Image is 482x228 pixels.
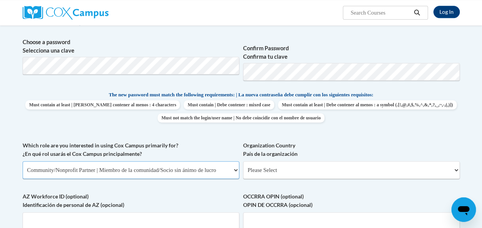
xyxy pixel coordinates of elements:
[433,6,460,18] a: Log In
[158,113,324,122] span: Must not match the login/user name | No debe coincidir con el nombre de usuario
[23,141,239,158] label: Which role are you interested in using Cox Campus primarily for? ¿En qué rol usarás el Cox Campus...
[25,100,180,109] span: Must contain at least | [PERSON_NAME] contener al menos : 4 characters
[23,38,239,55] label: Choose a password Selecciona una clave
[350,8,411,17] input: Search Courses
[278,100,457,109] span: Must contain at least | Debe contener al menos : a symbol (.[!,@,#,$,%,^,&,*,?,_,~,-,(,)])
[109,91,373,98] span: The new password must match the following requirements: | La nueva contraseña debe cumplir con lo...
[411,8,423,17] button: Search
[243,44,460,61] label: Confirm Password Confirma tu clave
[184,100,274,109] span: Must contain | Debe contener : mixed case
[23,192,239,209] label: AZ Workforce ID (optional) Identificación de personal de AZ (opcional)
[451,197,476,222] iframe: Button to launch messaging window
[243,141,460,158] label: Organization Country País de la organización
[23,6,109,20] img: Cox Campus
[243,192,460,209] label: OCCRRA OPIN (optional) OPIN DE OCCRRA (opcional)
